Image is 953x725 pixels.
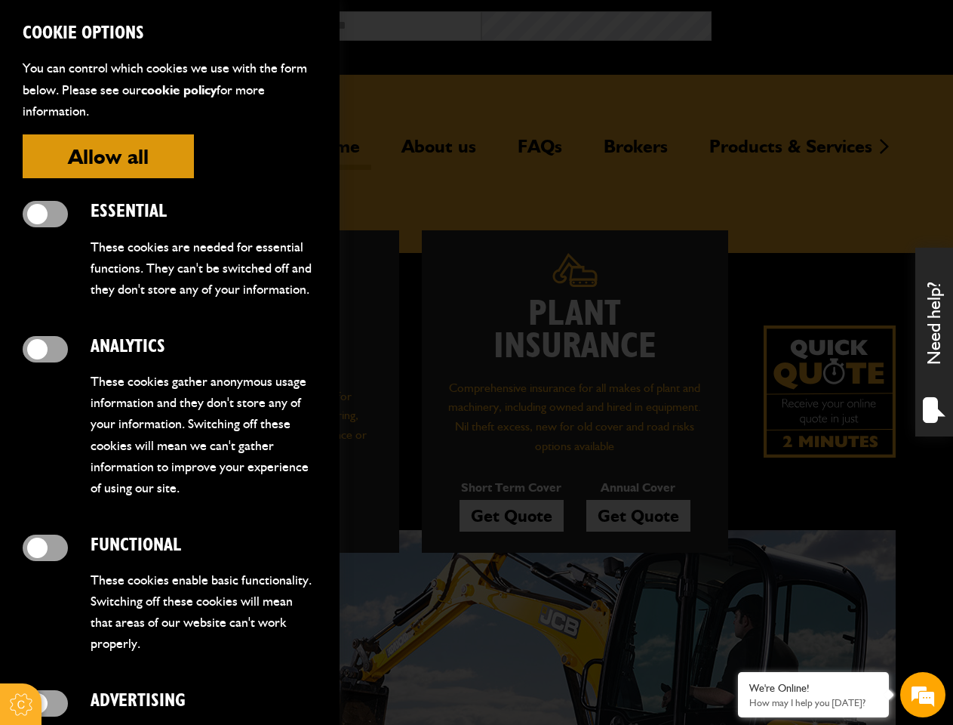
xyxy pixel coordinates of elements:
div: Need help? [915,248,953,437]
p: These cookies are needed for essential functions. They can't be switched off and they don't store... [91,236,317,300]
p: You can control which cookies we use with the form below. Please see our for more information. [23,57,317,121]
button: Allow all [23,134,194,178]
h2: Analytics [91,336,317,358]
p: How may I help you today? [749,697,878,708]
p: These cookies enable basic functionality. Switching off these cookies will mean that areas of our... [91,569,317,655]
h2: Essential [91,201,317,223]
p: These cookies gather anonymous usage information and they don't store any of your information. Sw... [91,371,317,498]
h2: Cookie Options [23,23,317,45]
h2: Functional [91,535,317,557]
a: cookie policy [141,82,217,97]
h2: Advertising [91,690,317,712]
div: We're Online! [749,682,878,695]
